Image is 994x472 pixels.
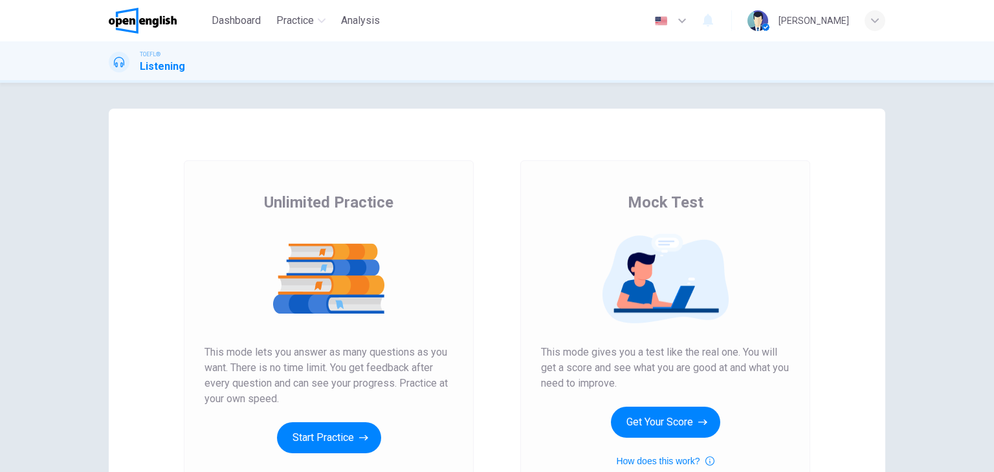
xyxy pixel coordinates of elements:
[212,13,261,28] span: Dashboard
[277,422,381,453] button: Start Practice
[779,13,849,28] div: [PERSON_NAME]
[109,8,206,34] a: OpenEnglish logo
[341,13,380,28] span: Analysis
[653,16,669,26] img: en
[140,50,160,59] span: TOEFL®
[611,407,720,438] button: Get Your Score
[747,10,768,31] img: Profile picture
[271,9,331,32] button: Practice
[264,192,393,213] span: Unlimited Practice
[616,453,714,469] button: How does this work?
[140,59,185,74] h1: Listening
[541,345,790,391] span: This mode gives you a test like the real one. You will get a score and see what you are good at a...
[109,8,177,34] img: OpenEnglish logo
[628,192,703,213] span: Mock Test
[206,9,266,32] button: Dashboard
[204,345,453,407] span: This mode lets you answer as many questions as you want. There is no time limit. You get feedback...
[276,13,314,28] span: Practice
[336,9,385,32] button: Analysis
